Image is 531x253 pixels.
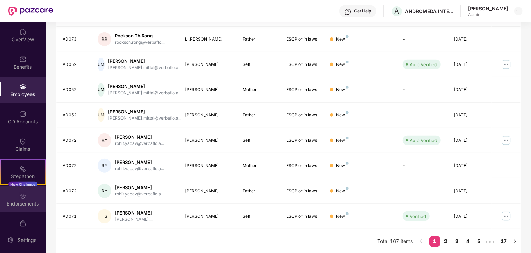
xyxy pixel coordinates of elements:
[440,236,451,247] li: 2
[243,87,276,93] div: Mother
[108,90,181,96] div: [PERSON_NAME].mittal@verbaflo.a...
[336,137,349,144] div: New
[115,134,164,140] div: [PERSON_NAME]
[287,87,319,93] div: ESCP or in laws
[243,163,276,169] div: Mother
[115,184,164,191] div: [PERSON_NAME]
[346,187,349,190] img: svg+xml;base64,PHN2ZyB4bWxucz0iaHR0cDovL3d3dy53My5vcmcvMjAwMC9zdmciIHdpZHRoPSI4IiBoZWlnaHQ9IjgiIH...
[185,61,232,68] div: [PERSON_NAME]
[108,64,181,71] div: [PERSON_NAME].mittal@verbaflo.a...
[336,213,349,220] div: New
[19,28,26,35] img: svg+xml;base64,PHN2ZyBpZD0iSG9tZSIgeG1sbnM9Imh0dHA6Ly93d3cudzMub3JnLzIwMDAvc3ZnIiB3aWR0aD0iMjAiIG...
[510,236,521,247] button: right
[287,188,319,194] div: ESCP or in laws
[397,103,448,128] td: -
[501,59,512,70] img: manageButton
[453,36,486,43] div: [DATE]
[346,35,349,38] img: svg+xml;base64,PHN2ZyB4bWxucz0iaHR0cDovL3d3dy53My5vcmcvMjAwMC9zdmciIHdpZHRoPSI4IiBoZWlnaHQ9IjgiIH...
[63,112,87,119] div: AD052
[336,188,349,194] div: New
[397,153,448,178] td: -
[344,8,351,15] img: svg+xml;base64,PHN2ZyBpZD0iSGVscC0zMngzMiIgeG1sbnM9Imh0dHA6Ly93d3cudzMub3JnLzIwMDAvc3ZnIiB3aWR0aD...
[8,182,37,187] div: New Challenge
[415,236,426,247] li: Previous Page
[409,137,437,144] div: Auto Verified
[185,112,232,119] div: [PERSON_NAME]
[108,83,181,90] div: [PERSON_NAME]
[498,236,510,246] a: 17
[409,61,437,68] div: Auto Verified
[485,236,496,247] li: Next 5 Pages
[336,61,349,68] div: New
[243,61,276,68] div: Self
[115,140,164,147] div: rohit.yadav@verbaflo.a...
[377,236,413,247] li: Total 167 items
[419,239,423,243] span: left
[346,137,349,139] img: svg+xml;base64,PHN2ZyB4bWxucz0iaHR0cDovL3d3dy53My5vcmcvMjAwMC9zdmciIHdpZHRoPSI4IiBoZWlnaHQ9IjgiIH...
[8,7,53,16] img: New Pazcare Logo
[346,212,349,215] img: svg+xml;base64,PHN2ZyB4bWxucz0iaHR0cDovL3d3dy53My5vcmcvMjAwMC9zdmciIHdpZHRoPSI4IiBoZWlnaHQ9IjgiIH...
[19,220,26,227] img: svg+xml;base64,PHN2ZyBpZD0iTXlfT3JkZXJzIiBkYXRhLW5hbWU9Ik15IE9yZGVycyIgeG1sbnM9Imh0dHA6Ly93d3cudz...
[108,58,181,64] div: [PERSON_NAME]
[462,236,474,247] li: 4
[19,111,26,117] img: svg+xml;base64,PHN2ZyBpZD0iQ0RfQWNjb3VudHMiIGRhdGEtbmFtZT0iQ0QgQWNjb3VudHMiIHhtbG5zPSJodHRwOi8vd3...
[287,137,319,144] div: ESCP or in laws
[346,111,349,114] img: svg+xml;base64,PHN2ZyB4bWxucz0iaHR0cDovL3d3dy53My5vcmcvMjAwMC9zdmciIHdpZHRoPSI4IiBoZWlnaHQ9IjgiIH...
[19,56,26,63] img: svg+xml;base64,PHN2ZyBpZD0iQmVuZWZpdHMiIHhtbG5zPSJodHRwOi8vd3d3LnczLm9yZy8yMDAwL3N2ZyIgd2lkdGg9Ij...
[453,87,486,93] div: [DATE]
[354,8,371,14] div: Get Help
[405,8,453,15] div: ANDROMEDA INTELLIGENT TECHNOLOGY SERVICES PRIVATE LIMITED
[185,188,232,194] div: [PERSON_NAME]
[453,61,486,68] div: [DATE]
[185,137,232,144] div: [PERSON_NAME]
[98,32,111,46] div: RR
[468,5,508,12] div: [PERSON_NAME]
[451,236,462,247] li: 3
[453,213,486,220] div: [DATE]
[243,137,276,144] div: Self
[98,108,105,122] div: UM
[474,236,485,246] a: 5
[346,162,349,165] img: svg+xml;base64,PHN2ZyB4bWxucz0iaHR0cDovL3d3dy53My5vcmcvMjAwMC9zdmciIHdpZHRoPSI4IiBoZWlnaHQ9IjgiIH...
[415,236,426,247] button: left
[287,112,319,119] div: ESCP or in laws
[513,239,517,243] span: right
[346,61,349,63] img: svg+xml;base64,PHN2ZyB4bWxucz0iaHR0cDovL3d3dy53My5vcmcvMjAwMC9zdmciIHdpZHRoPSI4IiBoZWlnaHQ9IjgiIH...
[98,159,111,173] div: RY
[462,236,474,246] a: 4
[63,61,87,68] div: AD052
[451,236,462,246] a: 3
[336,112,349,119] div: New
[429,236,440,246] a: 1
[185,87,232,93] div: [PERSON_NAME]
[19,138,26,145] img: svg+xml;base64,PHN2ZyBpZD0iQ2xhaW0iIHhtbG5zPSJodHRwOi8vd3d3LnczLm9yZy8yMDAwL3N2ZyIgd2lkdGg9IjIwIi...
[1,173,45,180] div: Stepathon
[185,163,232,169] div: [PERSON_NAME]
[63,87,87,93] div: AD052
[501,211,512,222] img: manageButton
[395,7,399,15] span: A
[115,210,153,216] div: [PERSON_NAME]
[115,39,165,46] div: rockson.rong@verbaflo....
[397,27,448,52] td: -
[63,213,87,220] div: AD071
[98,58,105,71] div: UM
[115,159,164,166] div: [PERSON_NAME]
[287,213,319,220] div: ESCP or in laws
[429,236,440,247] li: 1
[287,36,319,43] div: ESCP or in laws
[98,133,111,147] div: RY
[243,112,276,119] div: Father
[115,216,153,223] div: [PERSON_NAME]....
[336,87,349,93] div: New
[453,112,486,119] div: [DATE]
[510,236,521,247] li: Next Page
[7,237,14,244] img: svg+xml;base64,PHN2ZyBpZD0iU2V0dGluZy0yMHgyMCIgeG1sbnM9Imh0dHA6Ly93d3cudzMub3JnLzIwMDAvc3ZnIiB3aW...
[98,83,105,97] div: UM
[115,191,164,198] div: rohit.yadav@verbaflo.a...
[108,108,181,115] div: [PERSON_NAME]
[19,83,26,90] img: svg+xml;base64,PHN2ZyBpZD0iRW1wbG95ZWVzIiB4bWxucz0iaHR0cDovL3d3dy53My5vcmcvMjAwMC9zdmciIHdpZHRoPS...
[108,115,181,122] div: [PERSON_NAME].mittal@verbaflo.a...
[115,33,165,39] div: Rockson Th Rong
[98,209,111,223] div: TS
